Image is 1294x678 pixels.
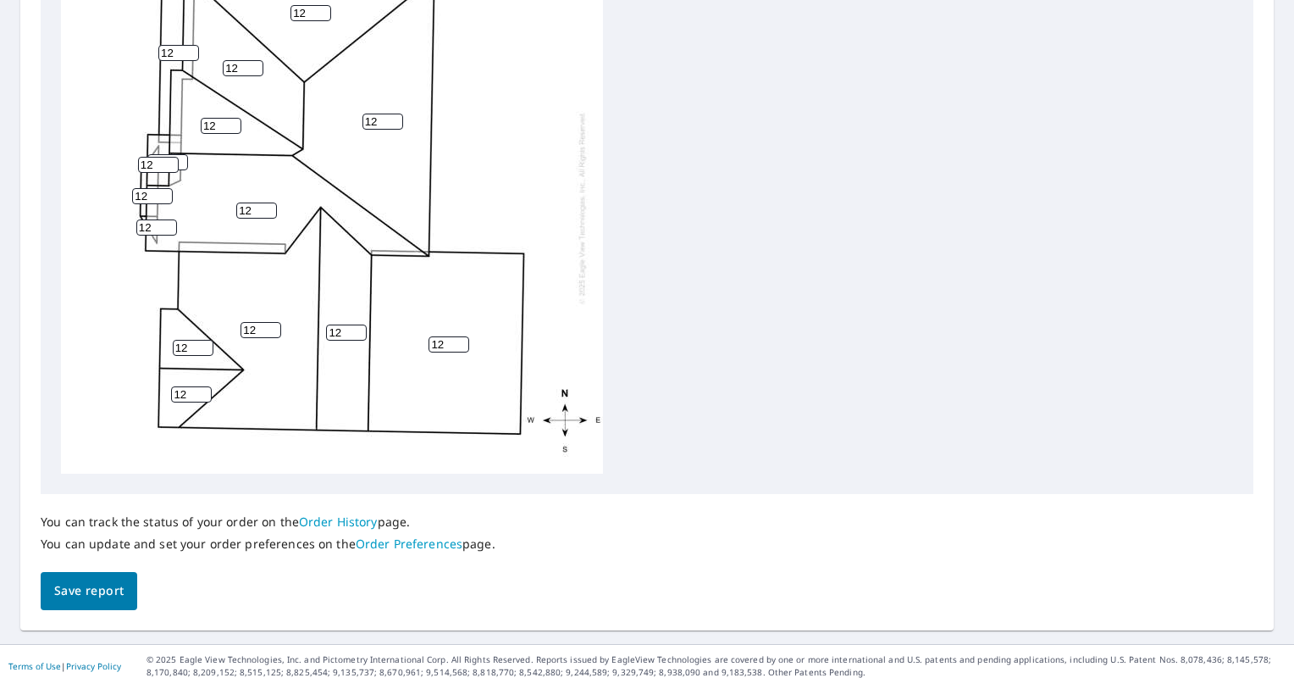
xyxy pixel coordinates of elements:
[356,536,462,552] a: Order Preferences
[41,536,495,552] p: You can update and set your order preferences on the page.
[8,661,121,671] p: |
[54,581,124,602] span: Save report
[41,514,495,530] p: You can track the status of your order on the page.
[8,660,61,672] a: Terms of Use
[66,660,121,672] a: Privacy Policy
[41,572,137,610] button: Save report
[299,514,378,530] a: Order History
